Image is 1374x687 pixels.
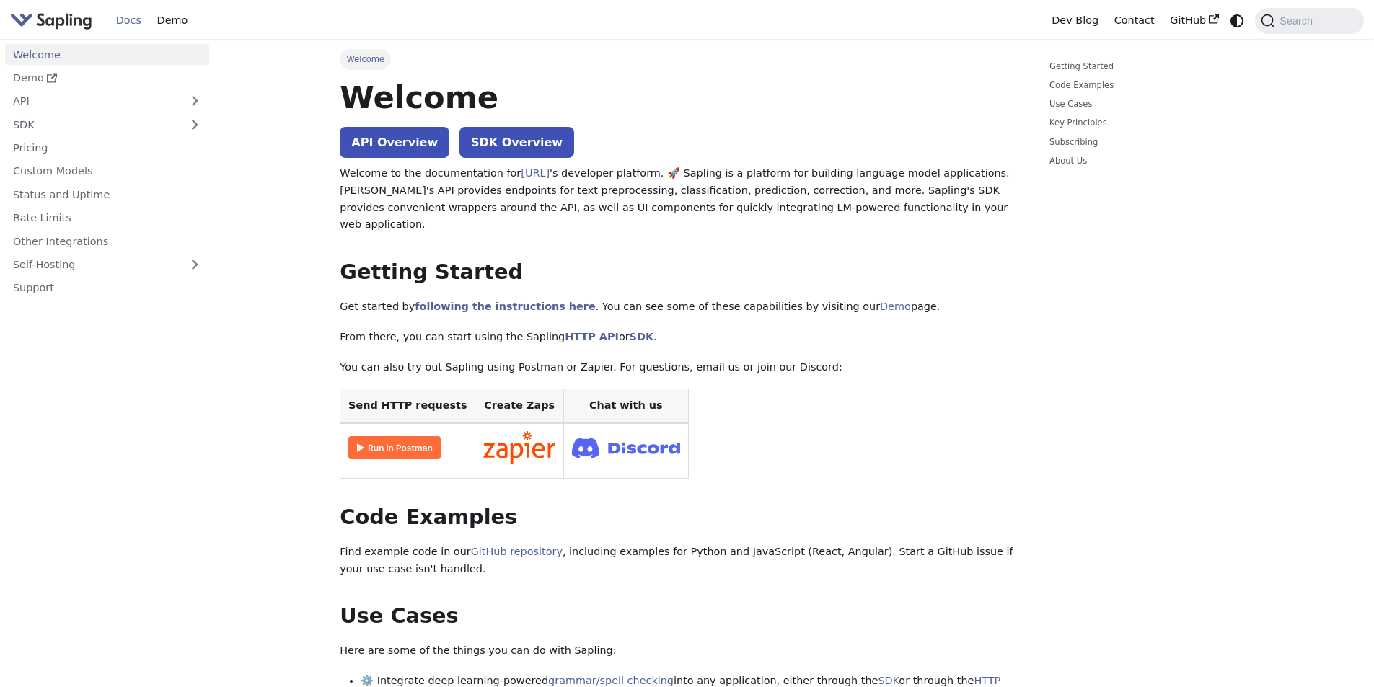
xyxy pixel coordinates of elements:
p: You can also try out Sapling using Postman or Zapier. For questions, email us or join our Discord: [340,359,1018,376]
button: Switch between dark and light mode (currently system mode) [1227,10,1248,31]
a: Demo [5,68,209,89]
img: Run in Postman [348,436,441,459]
th: Create Zaps [475,389,564,423]
a: Subscribing [1049,136,1245,149]
span: Search [1275,15,1321,27]
a: Support [5,278,209,298]
a: API Overview [340,127,449,158]
p: Find example code in our , including examples for Python and JavaScript (React, Angular). Start a... [340,544,1018,578]
a: following the instructions here [415,301,595,312]
a: Demo [880,301,911,312]
a: Code Examples [1049,79,1245,92]
a: Status and Uptime [5,184,209,205]
button: Expand sidebar category 'API' [180,91,209,112]
a: Dev Blog [1044,9,1106,32]
img: Sapling.ai [10,10,92,31]
a: About Us [1049,154,1245,168]
a: SDK [878,675,899,686]
th: Send HTTP requests [340,389,475,423]
a: SDK [5,114,180,135]
a: grammar/spell checking [548,675,674,686]
a: API [5,91,180,112]
a: Pricing [5,138,209,159]
a: SDK [630,331,653,342]
a: Demo [149,9,195,32]
a: Other Integrations [5,231,209,252]
button: Search (Command+K) [1255,8,1363,34]
a: Rate Limits [5,208,209,229]
a: GitHub [1162,9,1226,32]
p: Get started by . You can see some of these capabilities by visiting our page. [340,298,1018,316]
h2: Use Cases [340,603,1018,629]
span: Welcome [340,49,391,69]
p: Welcome to the documentation for 's developer platform. 🚀 Sapling is a platform for building lang... [340,165,1018,234]
img: Connect in Zapier [483,431,555,464]
h2: Getting Started [340,260,1018,285]
p: Here are some of the things you can do with Sapling: [340,642,1018,660]
a: Getting Started [1049,60,1245,74]
a: Use Cases [1049,97,1245,111]
h2: Code Examples [340,505,1018,531]
nav: Breadcrumbs [340,49,1018,69]
a: HTTP API [565,331,619,342]
a: [URL] [521,167,550,179]
a: Welcome [5,44,209,65]
th: Chat with us [563,389,688,423]
a: Custom Models [5,161,209,182]
a: Contact [1106,9,1163,32]
a: Docs [108,9,149,32]
a: GitHub repository [471,546,563,557]
a: Key Principles [1049,116,1245,130]
h1: Welcome [340,78,1018,117]
a: Self-Hosting [5,254,209,275]
p: From there, you can start using the Sapling or . [340,329,1018,346]
img: Join Discord [572,433,680,463]
a: Sapling.aiSapling.ai [10,10,97,31]
button: Expand sidebar category 'SDK' [180,114,209,135]
a: SDK Overview [459,127,574,158]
